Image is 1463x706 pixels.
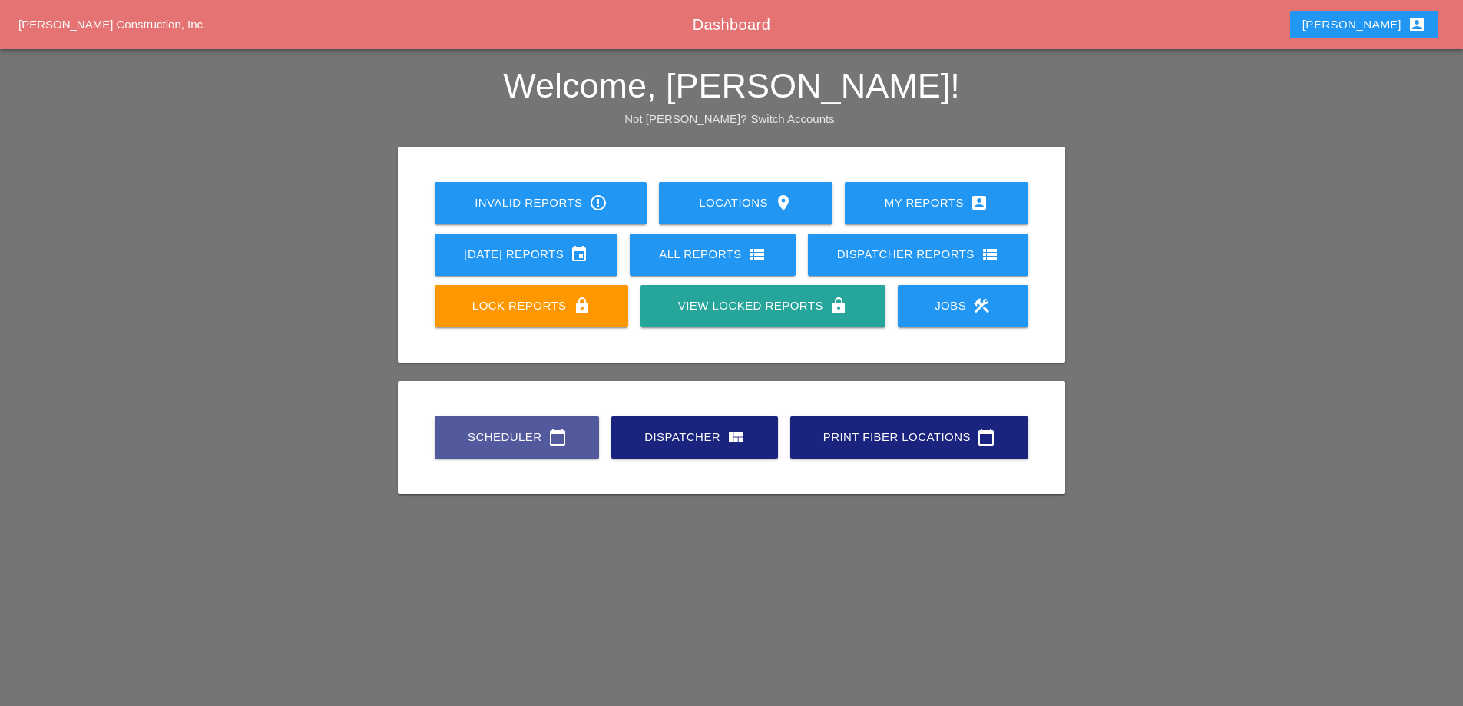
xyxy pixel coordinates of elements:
[832,245,1004,264] div: Dispatcher Reports
[548,428,567,446] i: calendar_today
[774,194,793,212] i: location_on
[659,182,832,224] a: Locations
[869,194,1004,212] div: My Reports
[611,416,778,459] a: Dispatcher
[640,285,885,327] a: View Locked Reports
[654,245,771,264] div: All Reports
[972,297,991,315] i: construction
[970,194,988,212] i: account_box
[829,297,848,315] i: lock
[748,245,766,264] i: view_list
[727,428,745,446] i: view_quilt
[815,428,1004,446] div: Print Fiber Locations
[573,297,591,315] i: lock
[435,234,617,276] a: [DATE] Reports
[981,245,999,264] i: view_list
[790,416,1028,459] a: Print Fiber Locations
[459,428,574,446] div: Scheduler
[18,18,206,31] a: [PERSON_NAME] Construction, Inc.
[898,285,1028,327] a: Jobs
[1302,15,1426,34] div: [PERSON_NAME]
[435,416,599,459] a: Scheduler
[435,182,647,224] a: Invalid Reports
[845,182,1028,224] a: My Reports
[459,245,593,264] div: [DATE] Reports
[751,112,835,125] a: Switch Accounts
[977,428,995,446] i: calendar_today
[1290,11,1438,38] button: [PERSON_NAME]
[435,285,628,327] a: Lock Reports
[459,194,622,212] div: Invalid Reports
[589,194,607,212] i: error_outline
[684,194,807,212] div: Locations
[1408,15,1426,34] i: account_box
[665,297,860,315] div: View Locked Reports
[636,428,753,446] div: Dispatcher
[624,112,746,125] span: Not [PERSON_NAME]?
[693,16,770,33] span: Dashboard
[922,297,1004,315] div: Jobs
[570,245,588,264] i: event
[459,297,604,315] div: Lock Reports
[630,234,796,276] a: All Reports
[808,234,1028,276] a: Dispatcher Reports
